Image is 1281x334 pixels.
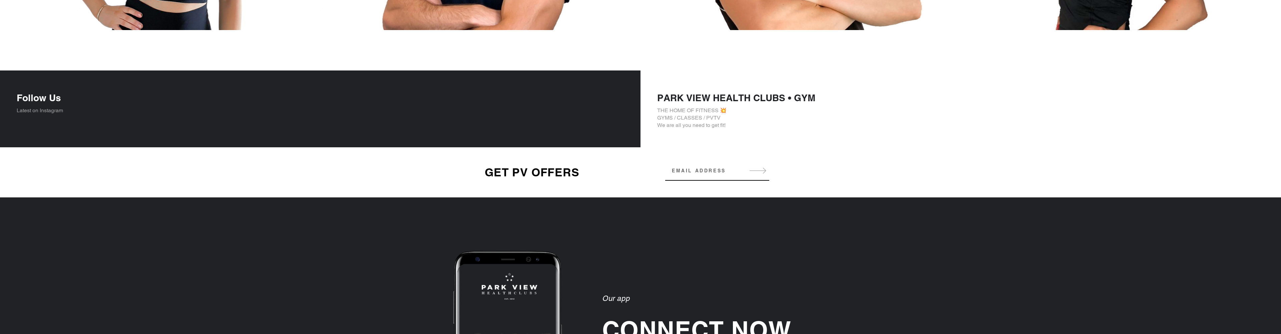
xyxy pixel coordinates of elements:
[1,54,1280,69] a: 14 day free trial to PVTV -START NOW
[602,294,859,304] p: Our app
[17,107,624,114] p: Latest on Instagram
[1,54,1280,69] p: 14 day free trial to PVTV -
[665,164,769,177] input: Email address
[657,92,1264,104] h4: PARK VIEW HEALTH CLUBS • GYM
[656,58,689,65] b: START NOW
[657,107,1264,129] p: THE HOME OF FITNESS 💥 GYMS / CLASSES / PVTV We are all you need to get fit!
[17,92,624,104] h4: Follow Us
[440,166,624,179] h2: GET PV OFFERS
